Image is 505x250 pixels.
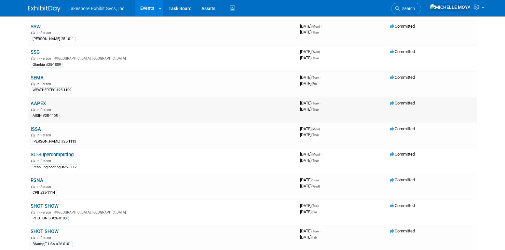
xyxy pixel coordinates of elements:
img: MICHELLE MOYA [430,4,471,11]
span: [DATE] [300,132,319,137]
span: Committed [390,229,415,233]
a: SHOT SHOW [31,229,59,234]
span: - [320,177,321,182]
span: - [320,229,321,233]
span: (Thu) [311,159,319,162]
span: In-Person [36,210,53,215]
span: In-Person [36,82,53,86]
img: In-Person Event [31,236,35,239]
span: [DATE] [300,158,319,163]
span: In-Person [36,56,53,61]
span: Search [400,6,415,11]
span: (Mon) [311,25,320,28]
span: [DATE] [300,203,321,208]
img: In-Person Event [31,56,35,60]
span: (Mon) [311,153,320,156]
span: (Tue) [311,102,319,105]
span: In-Person [36,108,53,112]
div: [GEOGRAPHIC_DATA], [GEOGRAPHIC_DATA] [31,209,295,215]
a: SSW [31,24,41,30]
img: In-Person Event [31,185,35,188]
span: [DATE] [300,235,317,240]
span: Committed [390,203,415,208]
span: (Thu) [311,108,319,111]
span: [DATE] [300,75,321,80]
span: [DATE] [300,126,322,131]
span: Committed [390,152,415,157]
span: [DATE] [300,81,317,86]
div: AISIN #25-1105 [31,113,60,119]
span: Committed [390,24,415,29]
a: SSG [31,49,40,55]
span: (Tue) [311,76,319,79]
span: [DATE] [300,184,320,188]
img: ExhibitDay [28,6,61,12]
span: [DATE] [300,177,321,182]
a: AAPEX [31,101,46,106]
span: (Wed) [311,185,320,188]
span: - [321,49,322,54]
span: (Tue) [311,229,319,233]
span: (Tue) [311,204,319,208]
span: (Fri) [311,82,317,86]
span: In-Person [36,236,53,240]
div: [GEOGRAPHIC_DATA], [GEOGRAPHIC_DATA] [31,55,295,61]
span: (Sun) [311,178,319,182]
div: B&amp;T USA #26-0101 [31,241,73,247]
span: Committed [390,101,415,105]
span: [DATE] [300,49,322,54]
span: - [321,126,322,131]
img: In-Person Event [31,82,35,85]
a: SHOT SHOW [31,203,59,209]
span: In-Person [36,185,53,189]
span: (Thu) [311,133,319,137]
span: (Thu) [311,56,319,60]
img: In-Person Event [31,108,35,111]
div: WEATHERTEC #25-1109 [31,87,73,93]
span: - [321,152,322,157]
span: [DATE] [300,30,319,35]
span: [DATE] [300,229,321,233]
span: [DATE] [300,209,317,214]
img: In-Person Event [31,210,35,214]
img: In-Person Event [31,31,35,34]
div: Glanbia #25-1009 [31,62,63,68]
span: In-Person [36,133,53,137]
span: (Mon) [311,127,320,131]
span: [DATE] [300,107,319,112]
span: In-Person [36,31,53,35]
span: [DATE] [300,24,322,29]
span: - [320,101,321,105]
a: SC-Supercomputing [31,152,74,158]
div: CPII #25-1114 [31,190,57,196]
a: Search [391,3,421,14]
span: (Fri) [311,236,317,239]
span: (Thu) [311,31,319,34]
span: Committed [390,126,415,131]
span: Lakeshore Exhibit Svcs, Inc. [68,6,126,11]
span: In-Person [36,159,53,163]
a: SEMA [31,75,44,81]
span: (Wed) [311,50,320,54]
span: Committed [390,49,415,54]
span: Committed [390,177,415,182]
div: Penn Engineering #25-1112 [31,164,78,170]
img: In-Person Event [31,133,35,136]
span: Committed [390,75,415,80]
span: [DATE] [300,152,322,157]
div: PHOTONIS #26-0103 [31,215,69,221]
span: - [321,24,322,29]
a: RSNA [31,177,43,183]
span: [DATE] [300,55,319,60]
div: [PERSON_NAME] #25-1113 [31,139,78,145]
a: ISSA [31,126,41,132]
div: [PERSON_NAME] 25-1011 [31,36,76,42]
span: (Fri) [311,210,317,214]
span: [DATE] [300,101,321,105]
span: - [320,75,321,80]
img: In-Person Event [31,159,35,162]
span: - [320,203,321,208]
